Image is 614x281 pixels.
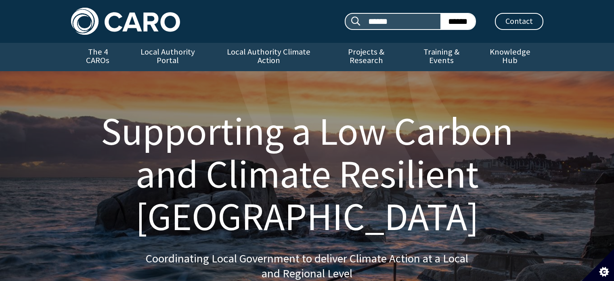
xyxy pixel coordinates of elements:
[81,110,534,238] h1: Supporting a Low Carbon and Climate Resilient [GEOGRAPHIC_DATA]
[406,43,477,71] a: Training & Events
[71,43,125,71] a: The 4 CAROs
[125,43,211,71] a: Local Authority Portal
[495,13,543,30] a: Contact
[477,43,543,71] a: Knowledge Hub
[71,8,180,35] img: Caro logo
[211,43,326,71] a: Local Authority Climate Action
[582,249,614,281] button: Set cookie preferences
[326,43,406,71] a: Projects & Research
